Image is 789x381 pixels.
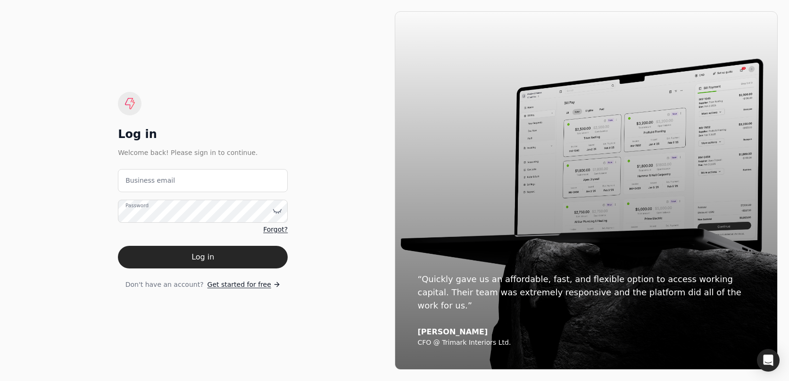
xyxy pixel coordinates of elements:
a: Get started for free [208,280,281,290]
span: Get started for free [208,280,271,290]
label: Password [125,202,149,209]
label: Business email [125,176,175,186]
div: [PERSON_NAME] [418,327,755,337]
div: CFO @ Trimark Interiors Ltd. [418,339,755,347]
div: Log in [118,127,288,142]
button: Log in [118,246,288,268]
div: “Quickly gave us an affordable, fast, and flexible option to access working capital. Their team w... [418,273,755,312]
div: Welcome back! Please sign in to continue. [118,147,288,158]
a: Forgot? [263,225,288,235]
div: Open Intercom Messenger [757,349,780,372]
span: Don't have an account? [125,280,204,290]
